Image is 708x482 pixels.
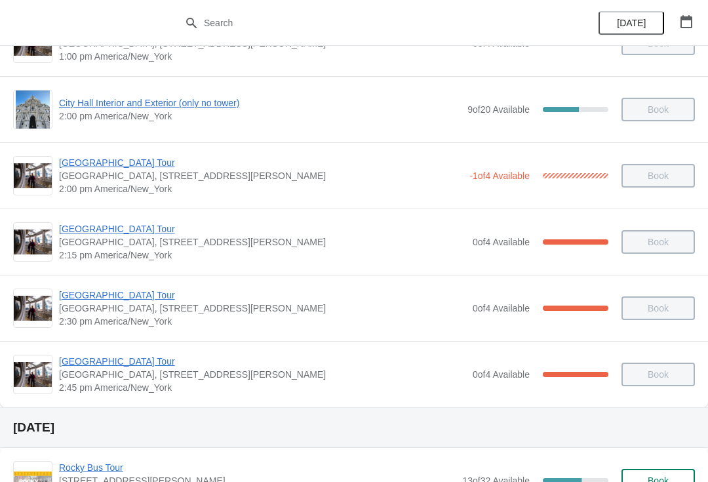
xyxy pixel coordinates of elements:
[14,163,52,189] img: City Hall Tower Tour | City Hall Visitor Center, 1400 John F Kennedy Boulevard Suite 121, Philade...
[473,369,530,380] span: 0 of 4 Available
[469,171,530,181] span: -1 of 4 Available
[203,11,531,35] input: Search
[59,235,466,249] span: [GEOGRAPHIC_DATA], [STREET_ADDRESS][PERSON_NAME]
[59,110,461,123] span: 2:00 pm America/New_York
[13,421,695,434] h2: [DATE]
[59,381,466,394] span: 2:45 pm America/New_York
[14,296,52,321] img: City Hall Tower Tour | City Hall Visitor Center, 1400 John F Kennedy Boulevard Suite 121, Philade...
[473,237,530,247] span: 0 of 4 Available
[14,362,52,388] img: City Hall Tower Tour | City Hall Visitor Center, 1400 John F Kennedy Boulevard Suite 121, Philade...
[467,104,530,115] span: 9 of 20 Available
[59,182,463,195] span: 2:00 pm America/New_York
[59,289,466,302] span: [GEOGRAPHIC_DATA] Tour
[59,50,466,63] span: 1:00 pm America/New_York
[59,96,461,110] span: City Hall Interior and Exterior (only no tower)
[14,230,52,255] img: City Hall Tower Tour | City Hall Visitor Center, 1400 John F Kennedy Boulevard Suite 121, Philade...
[59,355,466,368] span: [GEOGRAPHIC_DATA] Tour
[59,302,466,315] span: [GEOGRAPHIC_DATA], [STREET_ADDRESS][PERSON_NAME]
[473,303,530,313] span: 0 of 4 Available
[59,368,466,381] span: [GEOGRAPHIC_DATA], [STREET_ADDRESS][PERSON_NAME]
[59,156,463,169] span: [GEOGRAPHIC_DATA] Tour
[59,249,466,262] span: 2:15 pm America/New_York
[59,169,463,182] span: [GEOGRAPHIC_DATA], [STREET_ADDRESS][PERSON_NAME]
[617,18,646,28] span: [DATE]
[16,90,50,129] img: City Hall Interior and Exterior (only no tower) | | 2:00 pm America/New_York
[599,11,664,35] button: [DATE]
[59,461,456,474] span: Rocky Bus Tour
[59,315,466,328] span: 2:30 pm America/New_York
[59,222,466,235] span: [GEOGRAPHIC_DATA] Tour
